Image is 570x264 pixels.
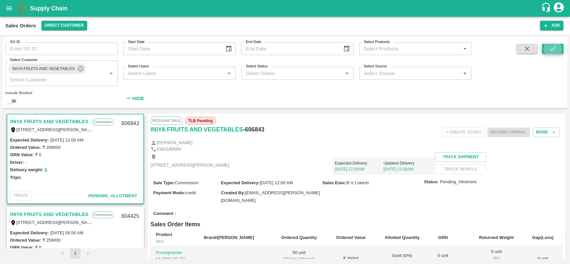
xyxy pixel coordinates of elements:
p: 6383189584 [157,146,181,153]
span: B V Lokesh [347,180,369,185]
label: [STREET_ADDRESS][PERSON_NAME] [16,127,95,132]
label: GRN Value: [10,245,34,250]
p: Commission [92,118,114,125]
label: [DATE] 12:00 AM [50,138,83,143]
input: Select Source [361,69,458,77]
label: Select Products [364,39,390,45]
div: customer-support [541,2,553,14]
button: Choose date [340,42,353,55]
p: Commission [92,211,114,218]
span: INIYA FRUITS AND VEGETABLES [8,65,79,72]
label: Delivery weight: [10,167,43,172]
div: 500 kgs (10kg/unit) [276,256,321,262]
p: Expected Delivery [335,160,383,166]
button: Choose date [222,42,235,55]
div: 606843 [117,116,143,131]
label: Created By : [221,190,245,195]
input: Select Products [361,44,458,53]
label: Select Source [364,64,387,69]
div: Sales Orders [5,21,36,30]
input: Select Users [125,69,223,77]
label: Sale Type : [153,180,175,185]
b: Supply Chain [30,5,67,12]
label: ₹ 259000 [42,238,60,243]
label: ₹ 299000 [42,145,60,150]
button: Open [225,69,233,78]
a: Supply Chain [30,4,541,13]
label: Sales Exec : [323,180,347,185]
div: 604425 [117,209,143,224]
label: Driver: [10,160,24,165]
p: Pomegranate [156,250,193,256]
b: Returned Weight [479,235,514,240]
button: open drawer [1,1,17,16]
label: [STREET_ADDRESS][PERSON_NAME] [16,220,95,225]
b: Ordered Value [336,235,365,240]
label: End Date [246,39,261,45]
label: - [25,160,27,165]
a: INIYA FRUITS AND VEGETABLES [10,210,88,219]
h6: Sales Order Items [151,220,562,229]
button: Open [343,69,351,78]
label: Expected Delivery : [10,230,49,235]
label: Payment Mode : [153,190,185,195]
a: INIYA FRUITS AND VEGETABLES [10,117,88,126]
label: Expected Delivery : [10,138,49,143]
b: Ordered Quantity [281,235,317,240]
span: [DATE] 12:00 AM [260,180,293,185]
b: Product [156,232,172,237]
img: logo [17,2,30,15]
div: account of current user [553,1,565,15]
button: Select DC [41,21,87,30]
input: Enter SO ID [5,42,118,55]
a: INIYA FRUITS AND VEGETABLES [151,125,243,134]
label: Comment : [153,211,176,217]
div: 0 Kg [474,255,518,261]
label: Status: [424,179,439,185]
label: ₹ 0 [35,152,41,157]
span: TLB Pending [185,117,216,125]
label: Trips: [10,175,22,180]
p: [PERSON_NAME] [157,140,192,146]
span: Regular Sale [151,116,182,124]
label: Select Customer [10,57,37,63]
p: Updated Delivery [383,160,432,166]
input: End Date [241,42,338,55]
div: INIYA FRUITS AND VEGETABLES [8,63,86,74]
label: [DATE] 08:56 AM [50,230,83,235]
span: credit [185,190,196,195]
div: KA-PRM-100-150 [156,256,193,262]
b: Brand/[PERSON_NAME] [204,235,254,240]
p: [DATE] 12:00AM [383,166,432,172]
button: Hide [123,93,146,104]
input: Select Status [243,69,341,77]
button: page 1 [70,248,80,259]
b: Allotted Quantity [385,235,420,240]
button: Track Shipment [435,152,486,162]
label: Ordered Value: [10,145,41,150]
p: [STREET_ADDRESS][PERSON_NAME] [151,162,229,169]
label: Ordered Value: [10,238,41,243]
label: SO ID [10,39,20,45]
div: Include Booked [5,90,118,96]
label: Select Status [246,64,268,69]
button: Open [460,44,469,53]
button: Open [460,69,469,78]
span: Pending_Allotment [440,179,477,185]
span: [EMAIL_ADDRESS][PERSON_NAME][DOMAIN_NAME] [221,190,320,203]
button: More [533,127,559,137]
input: Select Customer [7,75,96,84]
label: GRN Value: [10,152,34,157]
span: Please dispatch the trip before ending [487,129,530,135]
h6: - 606843 [243,125,264,134]
button: Add [540,21,563,30]
button: Open [107,69,116,78]
span: Pending_Allotment [88,193,137,198]
span: Commission [175,180,199,185]
div: SKU [156,238,193,244]
b: GRN [438,235,448,240]
b: Gap(Loss) [532,235,553,240]
nav: pagination navigation [56,248,94,259]
label: Start Date [128,39,145,45]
